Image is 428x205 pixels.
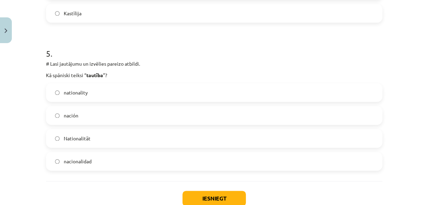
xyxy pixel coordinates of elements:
[46,36,382,58] h1: 5 .
[86,72,103,78] strong: tautība
[55,11,60,16] input: Kastīlija
[46,60,382,67] p: # Lasi jautājumu un izvēlies pareizo atbildi.
[55,90,60,95] input: nationality
[55,113,60,118] input: nación
[55,136,60,141] input: Nationalität
[64,112,78,119] span: nación
[64,135,91,142] span: Nationalität
[55,159,60,164] input: nacionalidad
[64,89,88,96] span: nationality
[64,10,81,17] span: Kastīlija
[64,158,92,165] span: nacionalidad
[46,72,382,79] p: Kā spāniski teiksi “ ”?
[5,28,7,33] img: icon-close-lesson-0947bae3869378f0d4975bcd49f059093ad1ed9edebbc8119c70593378902aed.svg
